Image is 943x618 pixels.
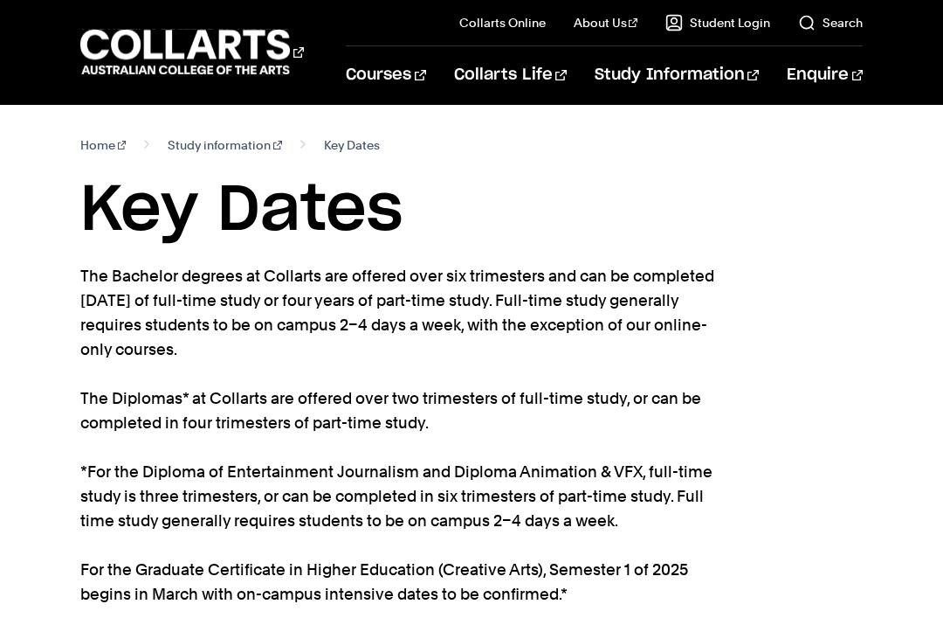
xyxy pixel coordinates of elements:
a: Home [80,133,127,157]
a: Student Login [665,14,770,31]
a: Collarts Life [454,46,567,104]
a: Enquire [787,46,863,104]
span: Key Dates [324,133,380,157]
a: About Us [574,14,638,31]
h1: Key Dates [80,171,863,250]
a: Study information [168,133,282,157]
a: Study Information [595,46,759,104]
div: Go to homepage [80,27,303,77]
a: Search [798,14,863,31]
a: Collarts Online [459,14,546,31]
a: Courses [346,46,425,104]
p: The Bachelor degrees at Collarts are offered over six trimesters and can be completed [DATE] of f... [80,264,718,607]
